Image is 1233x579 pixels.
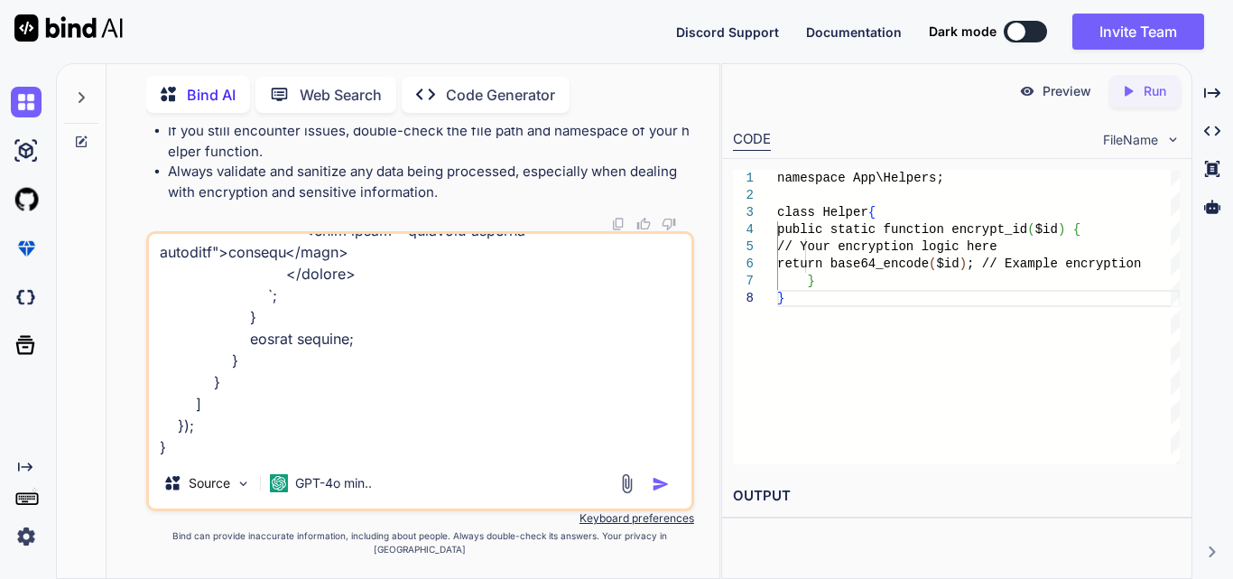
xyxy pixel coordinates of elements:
img: Bind AI [14,14,123,42]
span: $id [1035,222,1058,237]
span: Documentation [806,24,902,40]
img: settings [11,521,42,552]
span: ) [960,257,967,271]
p: Bind AI [187,84,236,106]
p: Code Generator [446,84,555,106]
p: Bind can provide inaccurate information, including about people. Always double-check its answers.... [146,529,694,556]
span: // Your encryption logic here [777,239,997,254]
span: { [868,205,876,219]
div: 4 [733,221,754,238]
button: Invite Team [1072,14,1204,50]
img: copy [611,217,626,231]
span: ) [1058,222,1065,237]
span: public static function encrypt_id [777,222,1027,237]
img: premium [11,233,42,264]
textarea: //loremips dolor sitam co adipi el seddoe $('#temporinCididUntutLab').et('dolor', magnaali (enima... [149,234,691,458]
p: Web Search [300,84,382,106]
div: 1 [733,170,754,187]
li: Always validate and sanitize any data being processed, especially when dealing with encryption an... [168,162,691,202]
span: $id [936,257,959,271]
div: 6 [733,256,754,273]
div: 5 [733,238,754,256]
div: 2 [733,187,754,204]
div: CODE [733,129,771,151]
img: GPT-4o mini [270,474,288,492]
button: Discord Support [676,23,779,42]
span: } [808,274,815,288]
span: FileName [1103,131,1158,149]
p: Preview [1043,82,1091,100]
span: Discord Support [676,24,779,40]
img: Pick Models [236,476,251,491]
p: Keyboard preferences [146,511,694,526]
p: Run [1144,82,1166,100]
span: Dark mode [929,23,997,41]
span: namespace App\Helpers; [777,171,944,185]
p: Source [189,474,230,492]
span: return base64_encode [777,257,929,271]
p: GPT-4o min.. [295,474,372,492]
li: If you still encounter issues, double-check the file path and namespace of your helper function. [168,121,691,162]
div: 3 [733,204,754,221]
img: icon [652,475,670,493]
img: darkCloudIdeIcon [11,282,42,313]
img: githubLight [11,184,42,215]
span: { [1073,222,1080,237]
img: preview [1019,83,1035,99]
span: ; // Example encryption [967,257,1141,271]
div: 7 [733,273,754,290]
span: } [777,291,784,305]
span: ( [1027,222,1034,237]
span: ( [929,257,936,271]
button: Documentation [806,23,902,42]
h2: OUTPUT [722,475,1191,518]
div: 8 [733,290,754,307]
img: chat [11,87,42,117]
span: class Helper [777,205,868,219]
img: chevron down [1165,132,1181,147]
img: attachment [616,473,637,494]
img: dislike [662,217,676,231]
img: ai-studio [11,135,42,166]
img: like [636,217,651,231]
